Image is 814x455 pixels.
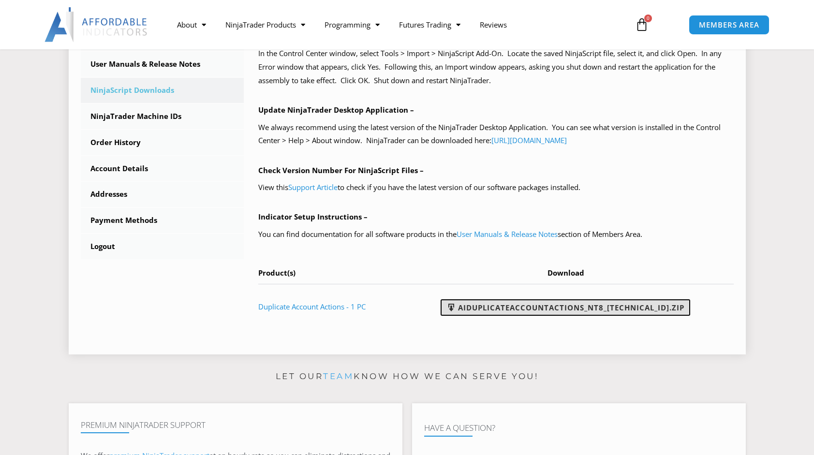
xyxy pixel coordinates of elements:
a: About [167,14,216,36]
p: View this to check if you have the latest version of our software packages installed. [258,181,734,194]
a: 0 [621,11,663,39]
a: team [323,371,354,381]
p: You can find documentation for all software products in the section of Members Area. [258,228,734,241]
a: Account Details [81,156,244,181]
h4: Have A Question? [424,423,734,433]
span: Product(s) [258,268,296,278]
span: Download [548,268,584,278]
a: Payment Methods [81,208,244,233]
a: Programming [315,14,389,36]
span: 0 [644,15,652,22]
a: NinjaTrader Products [216,14,315,36]
a: User Manuals & Release Notes [457,229,558,239]
nav: Account pages [81,26,244,259]
a: NinjaScript Downloads [81,78,244,103]
p: Let our know how we can serve you! [69,369,746,384]
a: Reviews [470,14,517,36]
b: Indicator Setup Instructions – [258,212,368,221]
span: MEMBERS AREA [699,21,759,29]
b: Check Version Number For NinjaScript Files – [258,165,424,175]
a: Order History [81,130,244,155]
a: User Manuals & Release Notes [81,52,244,77]
b: Update NinjaTrader Desktop Application – [258,105,414,115]
h4: Premium NinjaTrader Support [81,420,390,430]
a: Addresses [81,182,244,207]
a: AIDuplicateAccountActions_NT8_[TECHNICAL_ID].zip [441,299,690,316]
nav: Menu [167,14,624,36]
p: In the Control Center window, select Tools > Import > NinjaScript Add-On. Locate the saved NinjaS... [258,47,734,88]
a: Logout [81,234,244,259]
a: MEMBERS AREA [689,15,770,35]
a: Futures Trading [389,14,470,36]
a: NinjaTrader Machine IDs [81,104,244,129]
a: Support Article [288,182,338,192]
a: [URL][DOMAIN_NAME] [491,135,567,145]
img: LogoAI | Affordable Indicators – NinjaTrader [44,7,148,42]
a: Duplicate Account Actions - 1 PC [258,302,366,311]
p: We always recommend using the latest version of the NinjaTrader Desktop Application. You can see ... [258,121,734,148]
